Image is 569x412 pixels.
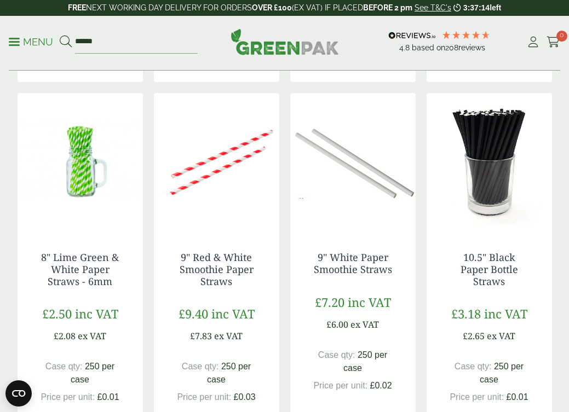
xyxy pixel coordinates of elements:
[290,93,416,230] img: 9inch White Paper Smoothie Straws 8mm [4698]
[458,43,485,52] span: reviews
[180,251,254,287] a: 9" Red & White Smoothie Paper Straws
[484,305,527,322] span: inc VAT
[507,392,528,402] span: £0.01
[234,392,256,402] span: £0.03
[41,392,95,402] span: Price per unit:
[54,330,76,342] span: £2.08
[547,37,560,48] i: Cart
[68,3,86,12] strong: FREE
[526,37,540,48] i: My Account
[18,93,143,230] img: 8
[177,392,231,402] span: Price per unit:
[231,28,339,55] img: GreenPak Supplies
[9,36,53,49] p: Menu
[45,362,83,371] span: Case qty:
[445,43,458,52] span: 208
[71,362,114,384] span: 250 per case
[370,381,392,390] span: £0.02
[415,3,451,12] a: See T&C's
[441,30,491,40] div: 4.79 Stars
[5,380,32,407] button: Open CMP widget
[75,305,118,322] span: inc VAT
[556,31,567,42] span: 0
[252,3,292,12] strong: OVER £100
[154,93,279,230] img: 9inch Red & White Smoothie Paper Straws 8mm[4697]
[348,294,391,310] span: inc VAT
[461,251,518,287] a: 10.5" Black Paper Bottle Straws
[363,3,412,12] strong: BEFORE 2 pm
[450,392,504,402] span: Price per unit:
[399,43,412,52] span: 4.8
[547,34,560,50] a: 0
[190,330,212,342] span: £7.83
[207,362,251,384] span: 250 per case
[214,330,243,342] span: ex VAT
[78,330,106,342] span: ex VAT
[451,305,481,322] span: £3.18
[97,392,119,402] span: £0.01
[313,381,367,390] span: Price per unit:
[463,3,490,12] span: 3:37:14
[182,362,219,371] span: Case qty:
[179,305,208,322] span: £9.40
[412,43,445,52] span: Based on
[463,330,485,342] span: £2.65
[41,251,119,287] a: 8" Lime Green & White Paper Straws - 6mm
[388,32,436,39] img: REVIEWS.io
[9,36,53,47] a: Menu
[211,305,255,322] span: inc VAT
[326,318,348,330] span: £6.00
[427,93,552,230] img: Black Sip Straw 2 - Copy
[318,350,355,359] span: Case qty:
[42,305,72,322] span: £2.50
[487,330,515,342] span: ex VAT
[455,362,492,371] span: Case qty:
[343,350,387,373] span: 250 per case
[490,3,501,12] span: left
[314,251,392,276] a: 9" White Paper Smoothie Straws
[350,318,379,330] span: ex VAT
[315,294,344,310] span: £7.20
[480,362,524,384] span: 250 per case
